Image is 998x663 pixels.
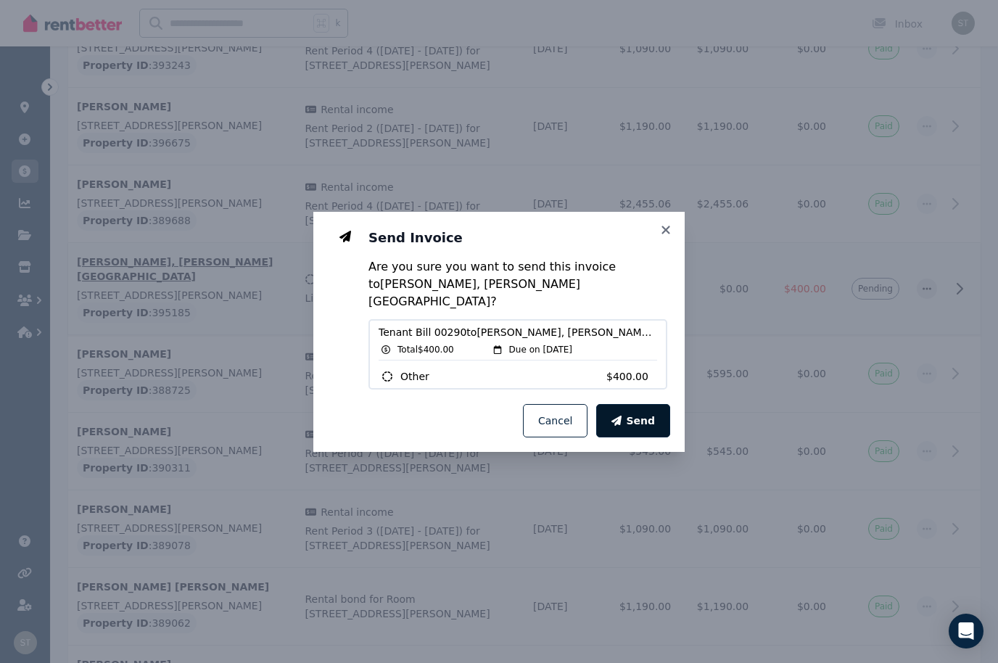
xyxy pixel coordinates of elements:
[509,344,572,355] span: Due on [DATE]
[368,258,667,310] p: Are you sure you want to send this invoice to [PERSON_NAME], [PERSON_NAME] [GEOGRAPHIC_DATA] ?
[523,404,587,437] button: Cancel
[626,413,655,428] span: Send
[949,614,983,648] div: Open Intercom Messenger
[379,325,657,339] span: Tenant Bill 00290 to [PERSON_NAME], [PERSON_NAME] [GEOGRAPHIC_DATA]
[606,369,657,384] span: $400.00
[400,369,429,384] span: Other
[596,404,670,437] button: Send
[368,229,667,247] h3: Send Invoice
[397,344,454,355] span: Total $400.00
